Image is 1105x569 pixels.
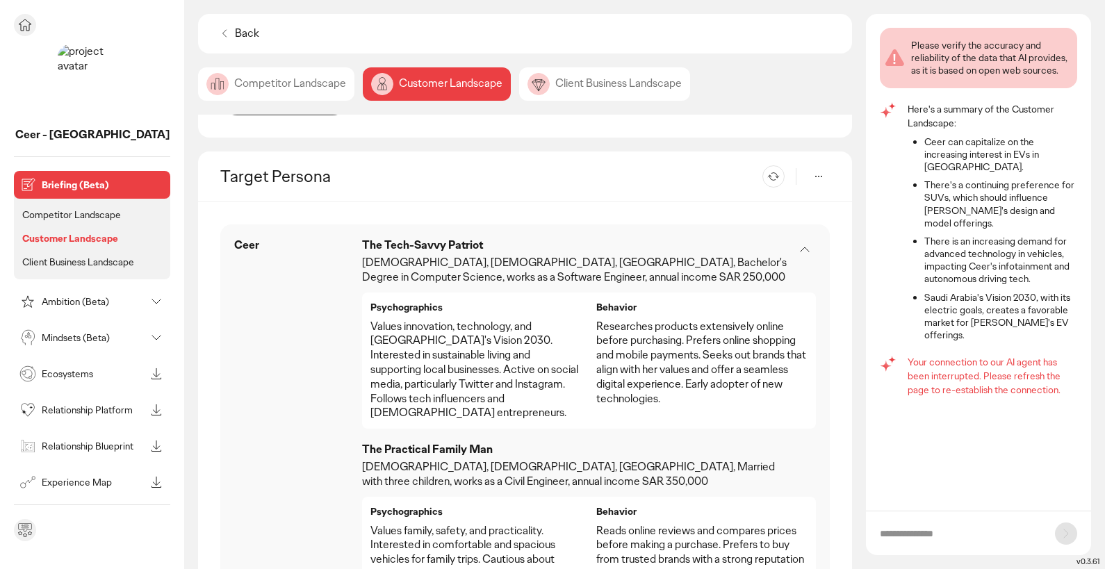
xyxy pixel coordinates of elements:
[198,67,354,101] div: Competitor Landscape
[22,256,134,268] p: Client Business Landscape
[22,232,118,245] p: Customer Landscape
[924,291,1077,342] li: Saudi Arabia's Vision 2030, with its electric goals, creates a favorable market for [PERSON_NAME]...
[22,208,121,221] p: Competitor Landscape
[42,405,145,415] p: Relationship Platform
[363,67,511,101] div: Customer Landscape
[596,301,808,313] p: Behavior
[362,443,794,457] p: The Practical Family Man
[42,477,145,487] p: Experience Map
[370,301,582,313] p: Psychographics
[42,369,145,379] p: Ecosystems
[527,73,550,95] img: image
[924,135,1077,174] li: Ceer can capitalize on the increasing interest in EVs in [GEOGRAPHIC_DATA].
[370,505,582,518] p: Psychographics
[42,441,145,451] p: Relationship Blueprint
[234,238,259,253] p: Ceer
[924,179,1077,229] li: There's a continuing preference for SUVs, which should influence [PERSON_NAME]'s design and model...
[762,165,785,188] button: Refresh
[362,256,794,285] p: [DEMOGRAPHIC_DATA], [DEMOGRAPHIC_DATA], [GEOGRAPHIC_DATA], Bachelor's Degree in Computer Science,...
[362,460,794,489] p: [DEMOGRAPHIC_DATA], [DEMOGRAPHIC_DATA], [GEOGRAPHIC_DATA], Married with three children, works as ...
[362,238,794,253] p: The Tech-Savvy Patriot
[14,128,170,142] p: Ceer - Saudi Arabia
[519,67,690,101] div: Client Business Landscape
[370,320,582,421] p: Values innovation, technology, and [GEOGRAPHIC_DATA]'s Vision 2030. Interested in sustainable liv...
[206,73,229,95] img: image
[42,297,145,306] p: Ambition (Beta)
[220,165,331,187] h2: Target Persona
[596,320,808,406] p: Researches products extensively online before purchasing. Prefers online shopping and mobile paym...
[908,355,1077,397] p: Your connection to our AI agent has been interrupted. Please refresh the page to re-establish the...
[58,44,127,114] img: project avatar
[371,73,393,95] img: image
[911,39,1072,77] div: Please verify the accuracy and reliability of the data that AI provides, as it is based on open w...
[235,26,259,41] p: Back
[14,519,36,541] div: Send feedback
[596,505,808,518] p: Behavior
[908,102,1077,130] p: Here's a summary of the Customer Landscape:
[42,180,165,190] p: Briefing (Beta)
[924,235,1077,286] li: There is an increasing demand for advanced technology in vehicles, impacting Ceer's infotainment ...
[42,333,145,343] p: Mindsets (Beta)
